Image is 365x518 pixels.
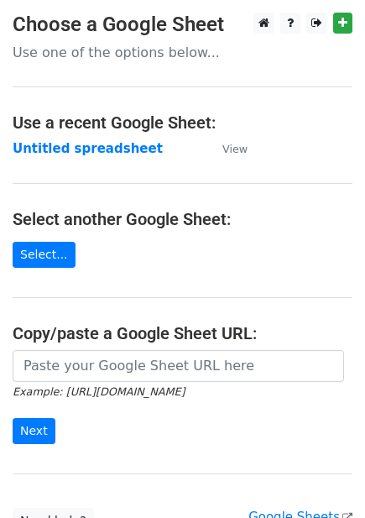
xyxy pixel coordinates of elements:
[13,385,185,398] small: Example: [URL][DOMAIN_NAME]
[13,44,352,61] p: Use one of the options below...
[222,143,248,155] small: View
[13,209,352,229] h4: Select another Google Sheet:
[13,350,344,382] input: Paste your Google Sheet URL here
[13,418,55,444] input: Next
[206,141,248,156] a: View
[13,323,352,343] h4: Copy/paste a Google Sheet URL:
[13,13,352,37] h3: Choose a Google Sheet
[13,242,76,268] a: Select...
[13,112,352,133] h4: Use a recent Google Sheet:
[13,141,163,156] a: Untitled spreadsheet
